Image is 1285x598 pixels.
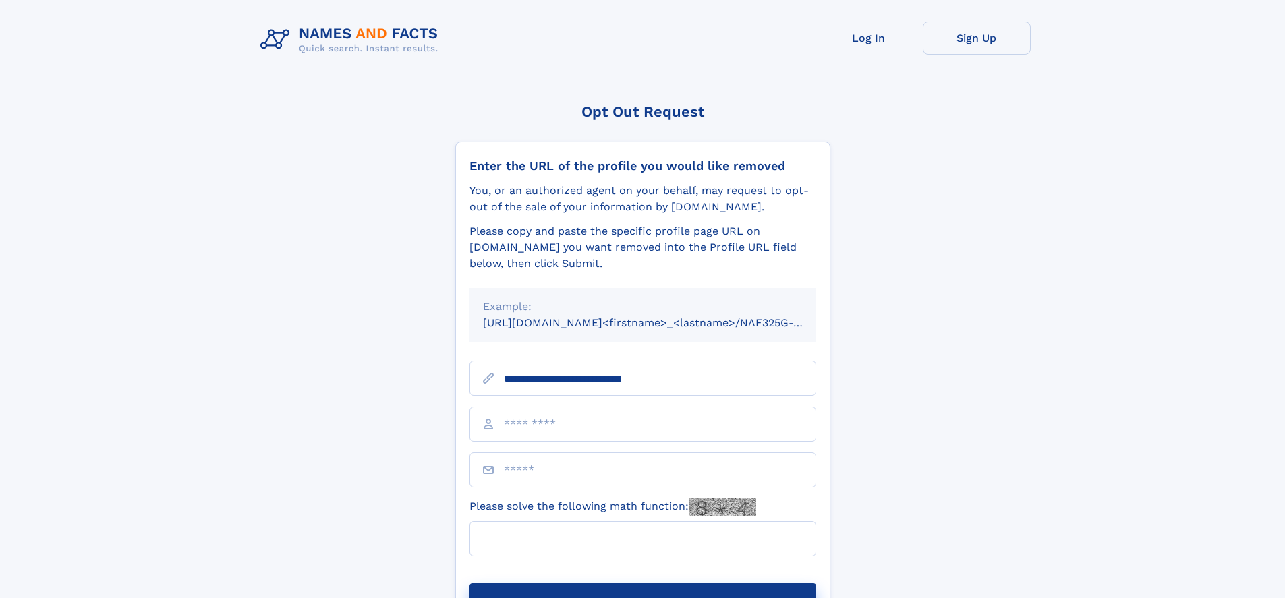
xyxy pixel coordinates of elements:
a: Sign Up [923,22,1031,55]
div: Please copy and paste the specific profile page URL on [DOMAIN_NAME] you want removed into the Pr... [469,223,816,272]
div: Example: [483,299,803,315]
a: Log In [815,22,923,55]
div: Enter the URL of the profile you would like removed [469,158,816,173]
small: [URL][DOMAIN_NAME]<firstname>_<lastname>/NAF325G-xxxxxxxx [483,316,842,329]
label: Please solve the following math function: [469,498,756,516]
img: Logo Names and Facts [255,22,449,58]
div: You, or an authorized agent on your behalf, may request to opt-out of the sale of your informatio... [469,183,816,215]
div: Opt Out Request [455,103,830,120]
